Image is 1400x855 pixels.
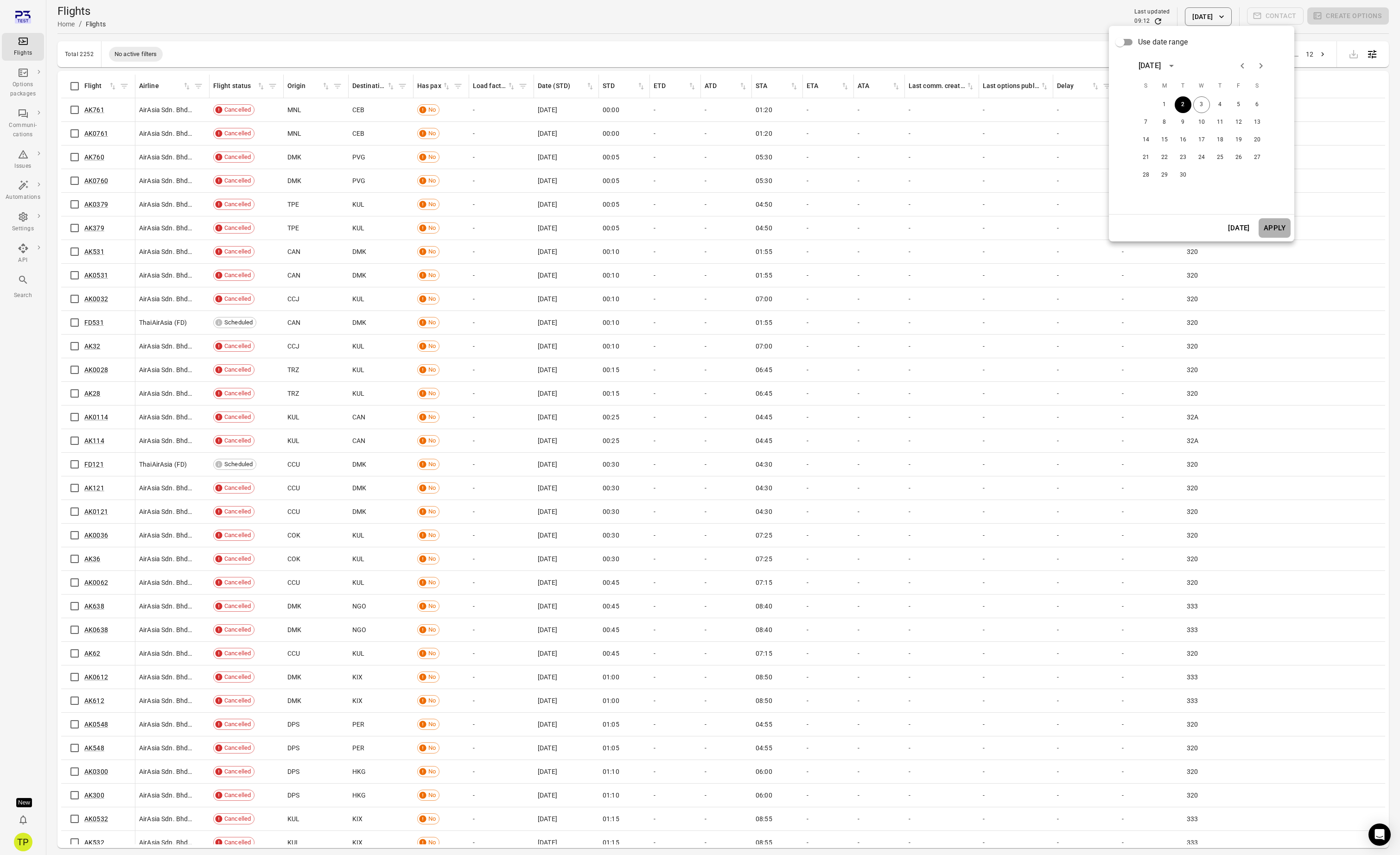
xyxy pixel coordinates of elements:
[1259,218,1291,238] button: Apply
[1223,218,1255,238] button: [DATE]
[1230,114,1247,131] button: 12
[1230,149,1247,166] button: 26
[1175,96,1191,113] button: 2
[1138,114,1154,131] button: 7
[1212,149,1228,166] button: 25
[1193,114,1210,131] button: 10
[1249,149,1266,166] button: 27
[1175,114,1191,131] button: 9
[1212,96,1228,113] button: 4
[1193,96,1210,113] button: 3
[1138,37,1188,48] span: Use date range
[1252,57,1270,75] button: Next month
[1230,132,1247,148] button: 19
[1249,96,1266,113] button: 6
[1230,77,1247,95] span: Friday
[1249,114,1266,131] button: 13
[1139,60,1161,71] div: [DATE]
[1368,823,1391,846] div: Open Intercom Messenger
[1156,149,1173,166] button: 22
[1156,132,1173,148] button: 15
[1156,167,1173,184] button: 29
[1164,58,1179,74] button: calendar view is open, switch to year view
[1175,77,1191,95] span: Tuesday
[1138,167,1154,184] button: 28
[1249,132,1266,148] button: 20
[1230,96,1247,113] button: 5
[1212,114,1228,131] button: 11
[1193,77,1210,95] span: Wednesday
[1175,132,1191,148] button: 16
[1156,114,1173,131] button: 8
[1233,57,1252,75] button: Previous month
[1156,96,1173,113] button: 1
[1212,132,1228,148] button: 18
[1175,149,1191,166] button: 23
[1212,77,1228,95] span: Thursday
[1138,149,1154,166] button: 21
[1193,132,1210,148] button: 17
[1249,77,1266,95] span: Saturday
[1175,167,1191,184] button: 30
[1138,77,1154,95] span: Sunday
[1138,132,1154,148] button: 14
[1193,149,1210,166] button: 24
[1156,77,1173,95] span: Monday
